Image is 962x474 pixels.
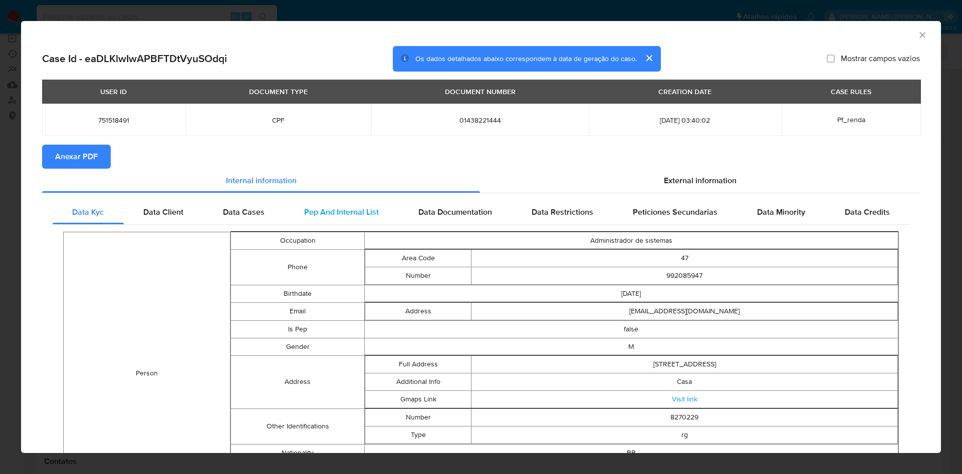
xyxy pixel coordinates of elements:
[231,338,364,355] td: Gender
[364,285,898,302] td: [DATE]
[226,175,297,186] span: Internal information
[364,338,898,355] td: M
[231,232,364,249] td: Occupation
[757,206,805,218] span: Data Minority
[365,249,471,267] td: Area Code
[197,116,360,125] span: CPF
[664,175,737,186] span: External information
[471,373,898,390] td: Casa
[827,55,835,63] input: Mostrar campos vazios
[223,206,265,218] span: Data Cases
[439,83,522,100] div: DOCUMENT NUMBER
[637,46,661,70] button: cerrar
[845,206,890,218] span: Data Credits
[55,146,98,168] span: Anexar PDF
[231,408,364,444] td: Other Identifications
[917,30,926,39] button: Fechar a janela
[53,200,909,224] div: Detailed internal info
[231,285,364,302] td: Birthdate
[94,83,133,100] div: USER ID
[42,145,111,169] button: Anexar PDF
[365,302,471,320] td: Address
[365,267,471,284] td: Number
[471,355,898,373] td: [STREET_ADDRESS]
[471,267,898,284] td: 992085947
[471,426,898,443] td: rg
[364,232,898,249] td: Administrador de sistemas
[243,83,314,100] div: DOCUMENT TYPE
[601,116,770,125] span: [DATE] 03:40:02
[42,169,920,193] div: Detailed info
[21,21,941,453] div: closure-recommendation-modal
[364,444,898,461] td: BR
[72,206,104,218] span: Data Kyc
[532,206,593,218] span: Data Restrictions
[364,320,898,338] td: false
[418,206,492,218] span: Data Documentation
[365,373,471,390] td: Additional Info
[231,320,364,338] td: Is Pep
[231,302,364,320] td: Email
[231,355,364,408] td: Address
[471,249,898,267] td: 47
[841,54,920,64] span: Mostrar campos vazios
[672,394,697,404] a: Visit link
[143,206,183,218] span: Data Client
[825,83,877,100] div: CASE RULES
[633,206,717,218] span: Peticiones Secundarias
[652,83,717,100] div: CREATION DATE
[42,52,227,65] h2: Case Id - eaDLKlwIwAPBFTDtVyuSOdqi
[304,206,379,218] span: Pep And Internal List
[383,116,577,125] span: 01438221444
[471,302,898,320] td: [EMAIL_ADDRESS][DOMAIN_NAME]
[365,355,471,373] td: Full Address
[471,408,898,426] td: 8270229
[415,54,637,64] span: Os dados detalhados abaixo correspondem à data de geração do caso.
[54,116,173,125] span: 751518491
[365,408,471,426] td: Number
[231,444,364,461] td: Nationality
[231,249,364,285] td: Phone
[365,426,471,443] td: Type
[837,115,865,125] span: Pf_renda
[365,390,471,408] td: Gmaps Link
